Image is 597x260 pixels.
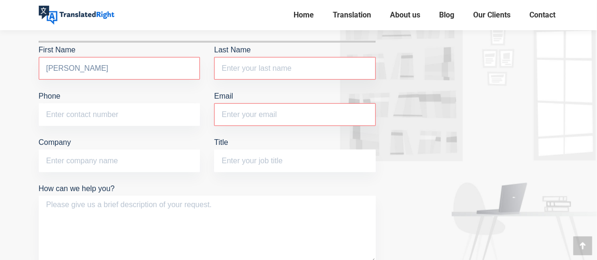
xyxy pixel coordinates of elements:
label: Phone [39,92,200,118]
label: Title [214,138,376,165]
label: Email [214,92,376,118]
span: Blog [440,10,455,20]
label: How can we help you? [39,185,376,207]
input: Company [39,150,200,172]
span: About us [390,10,421,20]
label: Last Name [214,46,376,72]
a: About us [388,8,424,22]
span: Home [294,10,314,20]
label: First Name [39,46,200,72]
input: Last Name [214,57,376,80]
input: First Name [39,57,200,80]
input: Email [214,103,376,126]
input: Title [214,150,376,172]
span: Our Clients [474,10,511,20]
input: Phone [39,103,200,126]
label: Company [39,138,200,165]
a: Contact [527,8,559,22]
span: Contact [530,10,556,20]
a: Translation [330,8,374,22]
a: Blog [437,8,458,22]
a: Our Clients [471,8,514,22]
img: Translated Right [39,6,114,25]
a: Home [291,8,317,22]
span: Translation [333,10,372,20]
